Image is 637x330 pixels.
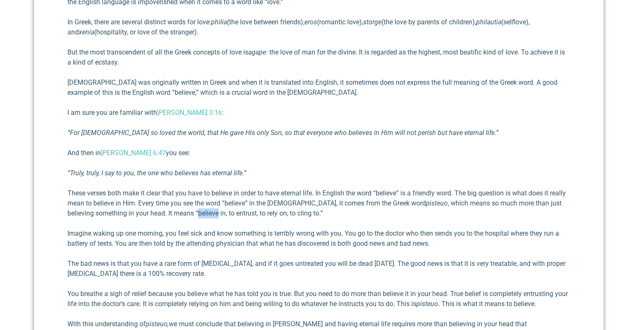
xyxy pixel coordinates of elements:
[67,47,570,68] p: But the most transcendent of all the Greek concepts of love is : the love of man for the divine. ...
[67,129,498,137] em: “For [DEMOGRAPHIC_DATA] so loved the world, that He gave His only Son, so that everyone who belie...
[146,320,169,328] em: pisteuo,
[211,18,227,26] em: philia
[426,199,448,207] em: pisteuo
[79,28,94,36] em: xenia
[416,300,438,308] em: pisteuo
[67,169,246,177] em: “Truly, truly, I say to you, the one who believes has eternal life.”
[67,17,570,37] p: In Greek, there are several distinct words for love: (the love between friends), (romantic love),...
[67,148,570,158] p: And then in you see:
[67,108,570,118] p: I am sure you are familiar with :
[101,149,166,157] a: [PERSON_NAME] 6:47
[304,18,317,26] em: eros
[67,259,570,279] p: The bad news is that you have a rare form of [MEDICAL_DATA], and if it goes untreated you will be...
[67,188,570,218] p: These verses both make it clear that you have to believe in order to have eternal life. In Englis...
[67,229,570,249] p: Imagine waking up one morning, you feel sick and know something is terribly wrong with you. You g...
[363,18,382,26] em: storge
[476,18,501,26] em: philautia
[67,289,570,309] p: You breathe a sigh of relief because you believe what he has told you is true. But you need to do...
[67,78,570,98] p: [DEMOGRAPHIC_DATA] was originally written in Greek and when it is translated into English, it som...
[248,48,266,56] em: agape
[157,109,222,117] a: [PERSON_NAME] 3:16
